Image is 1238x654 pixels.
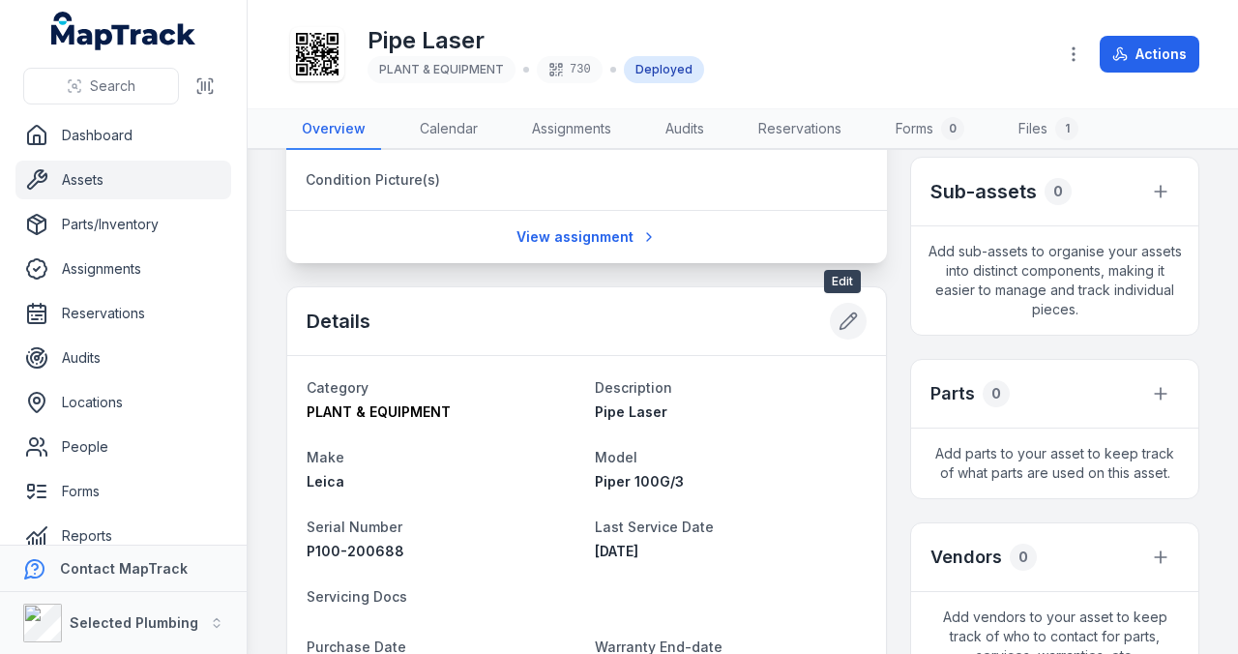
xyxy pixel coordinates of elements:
[650,109,720,150] a: Audits
[15,472,231,511] a: Forms
[15,250,231,288] a: Assignments
[15,205,231,244] a: Parts/Inventory
[23,68,179,104] button: Search
[307,588,407,605] span: Servicing Docs
[70,614,198,631] strong: Selected Plumbing
[595,543,638,559] time: 4/1/2025, 12:00:00 AM
[60,560,188,577] strong: Contact MapTrack
[15,517,231,555] a: Reports
[1010,544,1037,571] div: 0
[1003,109,1094,150] a: Files1
[307,519,402,535] span: Serial Number
[983,380,1010,407] div: 0
[368,25,704,56] h1: Pipe Laser
[911,226,1198,335] span: Add sub-assets to organise your assets into distinct components, making it easier to manage and t...
[379,62,504,76] span: PLANT & EQUIPMENT
[743,109,857,150] a: Reservations
[930,178,1037,205] h2: Sub-assets
[15,339,231,377] a: Audits
[504,219,669,255] a: View assignment
[941,117,964,140] div: 0
[930,380,975,407] h3: Parts
[595,379,672,396] span: Description
[624,56,704,83] div: Deployed
[306,171,440,188] span: Condition Picture(s)
[307,308,370,335] h2: Details
[595,519,714,535] span: Last Service Date
[930,544,1002,571] h3: Vendors
[15,161,231,199] a: Assets
[404,109,493,150] a: Calendar
[15,383,231,422] a: Locations
[516,109,627,150] a: Assignments
[1100,36,1199,73] button: Actions
[1055,117,1078,140] div: 1
[307,449,344,465] span: Make
[15,428,231,466] a: People
[595,403,667,420] span: Pipe Laser
[595,543,638,559] span: [DATE]
[15,294,231,333] a: Reservations
[307,403,451,420] span: PLANT & EQUIPMENT
[537,56,603,83] div: 730
[90,76,135,96] span: Search
[824,270,861,293] span: Edit
[595,449,637,465] span: Model
[51,12,196,50] a: MapTrack
[595,473,684,490] span: Piper 100G/3
[307,379,368,396] span: Category
[307,473,344,490] span: Leica
[15,116,231,155] a: Dashboard
[880,109,980,150] a: Forms0
[911,429,1198,498] span: Add parts to your asset to keep track of what parts are used on this asset.
[1045,178,1072,205] div: 0
[286,109,381,150] a: Overview
[307,543,404,559] span: P100-200688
